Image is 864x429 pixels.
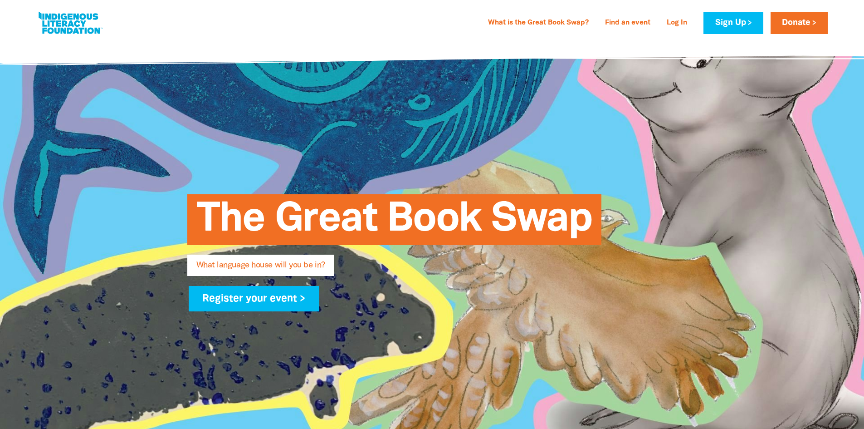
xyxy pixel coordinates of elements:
[661,16,693,30] a: Log In
[483,16,594,30] a: What is the Great Book Swap?
[196,261,325,276] span: What language house will you be in?
[771,12,828,34] a: Donate
[196,201,592,245] span: The Great Book Swap
[189,286,320,311] a: Register your event >
[600,16,656,30] a: Find an event
[703,12,763,34] a: Sign Up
